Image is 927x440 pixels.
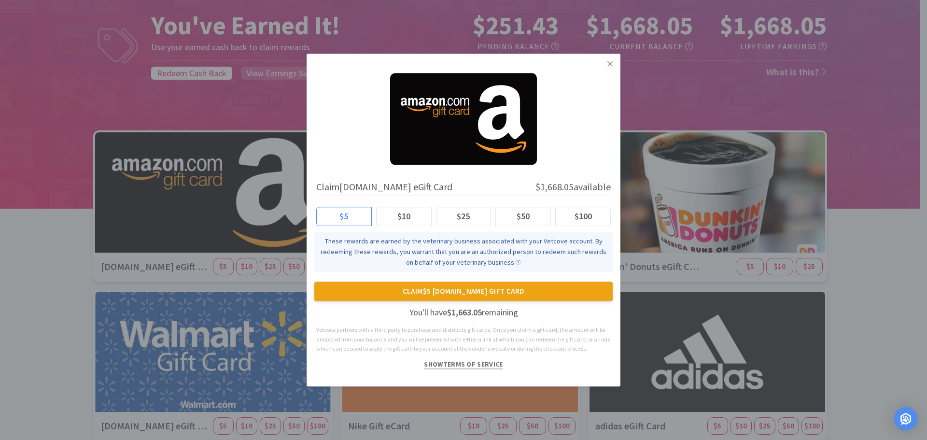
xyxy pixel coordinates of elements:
[314,301,613,320] p: You'll have remaining
[457,211,470,222] span: $25
[316,179,452,195] h3: Claim [DOMAIN_NAME] eGift Card
[339,211,348,222] span: $5
[390,68,536,165] img: 4376d178c9774d9e8a976ebba5da0f7f_16.png
[397,211,410,222] span: $10
[535,179,611,195] h3: available
[517,211,530,222] span: $50
[535,181,574,193] span: $1,668.05
[318,236,609,268] div: These rewards are earned by the veterinary business associated with your Vetcove account. By rede...
[424,360,503,369] span: Show Terms of Service
[894,407,917,430] div: Open Intercom Messenger
[314,282,613,301] button: Claim$5 [DOMAIN_NAME] Gift Card
[316,326,611,354] p: Vetcove partners with a third party to purchase and distribute gift cards. Once you claim a gift ...
[575,211,592,222] span: $100
[447,307,482,318] span: $1,663.05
